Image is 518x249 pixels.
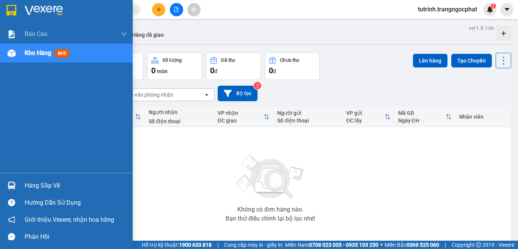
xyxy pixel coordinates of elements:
span: Kho hàng [25,49,51,56]
button: Tạo Chuyến [451,54,492,67]
button: aim [187,3,201,16]
span: 1 [492,3,494,9]
div: Hướng dẫn sử dụng [25,197,127,208]
span: question-circle [8,199,15,206]
button: Chưa thu0đ [265,53,320,80]
span: aim [191,7,196,12]
div: Ngày ĐH [398,117,446,124]
div: Tạo kho hàng mới [496,26,511,41]
span: Báo cáo [25,29,47,39]
button: Hàng đã giao [126,26,170,44]
strong: 1900 633 818 [179,242,212,248]
div: Hàng sắp về [25,180,127,191]
svg: open [204,92,210,98]
button: Lên hàng [413,54,447,67]
button: Đã thu0đ [206,53,261,80]
span: caret-down [504,6,510,13]
span: notification [8,216,15,223]
img: warehouse-icon [8,49,16,57]
span: ⚪️ [380,243,383,246]
button: caret-down [500,3,513,16]
div: Người nhận [149,109,210,115]
span: mới [55,49,69,58]
th: Toggle SortBy [394,107,455,127]
button: file-add [170,3,183,16]
img: warehouse-icon [8,182,16,189]
span: 0 [210,66,214,75]
span: message [8,233,15,240]
span: Miền Nam [285,241,378,249]
div: Mã GD [398,110,446,116]
th: Toggle SortBy [342,107,394,127]
span: | [445,241,446,249]
div: Chưa thu [280,58,299,63]
span: đ [214,68,217,74]
strong: 0708 023 035 - 0935 103 250 [309,242,378,248]
div: Số điện thoại [277,117,339,124]
div: Phản hồi [25,231,127,243]
span: | [217,241,218,249]
div: Số điện thoại [149,118,210,124]
img: icon-new-feature [487,6,493,13]
span: 0 [269,66,273,75]
th: Toggle SortBy [214,107,274,127]
div: Nhân viên [459,114,507,120]
img: solution-icon [8,30,16,38]
span: tutrinh.trangngocphat [412,5,483,14]
img: logo-vxr [6,5,16,16]
span: plus [156,7,162,12]
div: Bạn thử điều chỉnh lại bộ lọc nhé! [226,216,315,222]
div: Người gửi [277,110,339,116]
div: Chọn văn phòng nhận [121,91,173,99]
button: plus [152,3,165,16]
div: VP gửi [346,110,385,116]
span: Cung cấp máy in - giấy in: [224,241,283,249]
span: món [157,68,168,74]
span: đ [273,68,276,74]
span: Hỗ trợ kỹ thuật: [142,241,212,249]
div: Đã thu [221,58,235,63]
div: ĐC lấy [346,117,385,124]
div: VP nhận [218,110,264,116]
div: ver 1.8.146 [469,24,494,32]
sup: 2 [254,82,261,89]
strong: 0369 525 060 [407,242,439,248]
span: Miền Bắc [385,241,439,249]
div: ĐC giao [218,117,264,124]
span: down [121,31,127,37]
span: file-add [174,7,179,12]
span: Giới thiệu Vexere, nhận hoa hồng [25,215,114,224]
span: copyright [476,242,481,247]
button: Bộ lọc [218,86,257,101]
div: Số lượng [162,58,182,63]
img: svg+xml;base64,PHN2ZyBjbGFzcz0ibGlzdC1wbHVnX19zdmciIHhtbG5zPSJodHRwOi8vd3d3LnczLm9yZy8yMDAwL3N2Zy... [232,150,308,204]
div: Không có đơn hàng nào. [237,207,303,213]
button: Số lượng0món [147,53,202,80]
span: 0 [151,66,155,75]
sup: 1 [491,3,496,9]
